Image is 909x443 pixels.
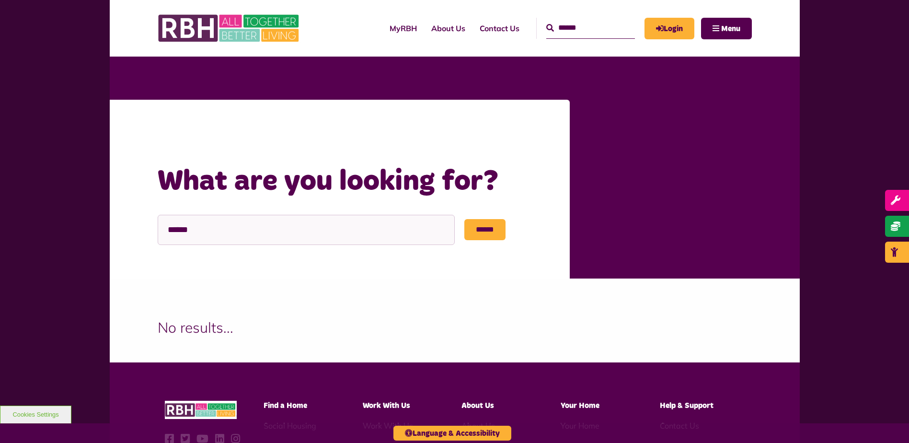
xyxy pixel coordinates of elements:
span: Your Home [561,402,599,409]
a: MyRBH [382,15,424,41]
a: About Us [424,15,472,41]
a: About Us [461,421,495,431]
img: RBH [158,10,301,47]
a: Home [213,127,237,138]
span: Help & Support [660,402,713,409]
span: Work With Us [363,402,410,409]
span: Find a Home [264,402,307,409]
p: No results... [158,317,752,338]
span: Menu [721,25,740,33]
span: About Us [461,402,494,409]
iframe: Netcall Web Assistant for live chat [866,400,909,443]
a: MyRBH [644,18,694,39]
a: What are you looking for? [249,127,357,138]
a: Your Home [561,421,599,431]
a: Contact Us [472,15,527,41]
a: Work With Us [363,421,413,431]
a: Social Housing [264,421,316,431]
button: Language & Accessibility [393,426,511,441]
h1: What are you looking for? [158,163,551,200]
a: Contact Us [660,421,699,431]
button: Navigation [701,18,752,39]
img: RBH [165,401,237,420]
